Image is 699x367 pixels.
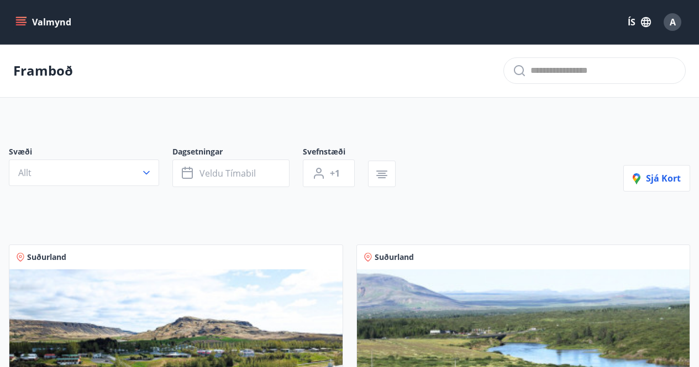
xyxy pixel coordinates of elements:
button: Sjá kort [623,165,690,192]
span: +1 [330,167,340,179]
button: Veldu tímabil [172,159,290,187]
button: Allt [9,159,159,186]
span: Svefnstæði [303,146,368,159]
span: A [670,16,676,28]
span: Veldu tímabil [199,167,256,179]
span: Suðurland [375,252,414,263]
button: A [659,9,686,35]
span: Suðurland [27,252,66,263]
span: Sjá kort [633,172,681,184]
button: ÍS [622,12,657,32]
p: Framboð [13,61,73,80]
span: Allt [18,167,31,179]
button: menu [13,12,76,32]
span: Dagsetningar [172,146,303,159]
button: +1 [303,159,355,187]
span: Svæði [9,146,172,159]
